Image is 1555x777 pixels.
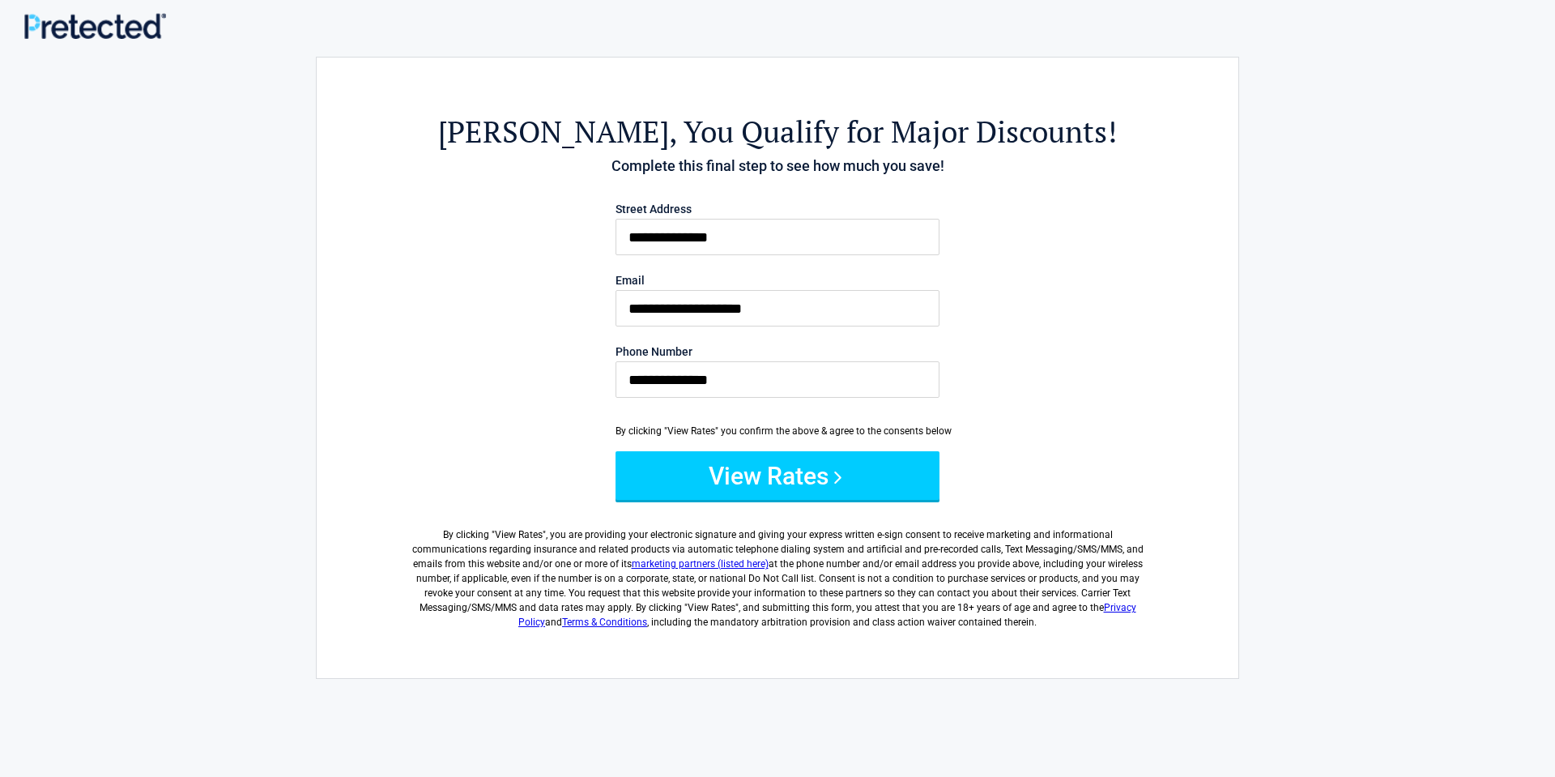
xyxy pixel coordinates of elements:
[616,275,939,286] label: Email
[495,529,543,540] span: View Rates
[406,112,1149,152] h2: , You Qualify for Major Discounts!
[406,514,1149,630] label: By clicking " ", you are providing your electronic signature and giving your express written e-si...
[562,617,647,628] a: Terms & Conditions
[632,558,769,570] a: marketing partners (listed here)
[616,203,939,215] label: Street Address
[616,346,939,357] label: Phone Number
[616,424,939,438] div: By clicking "View Rates" you confirm the above & agree to the consents below
[24,13,166,39] img: Main Logo
[406,156,1149,177] h4: Complete this final step to see how much you save!
[438,112,669,152] span: [PERSON_NAME]
[616,451,939,500] button: View Rates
